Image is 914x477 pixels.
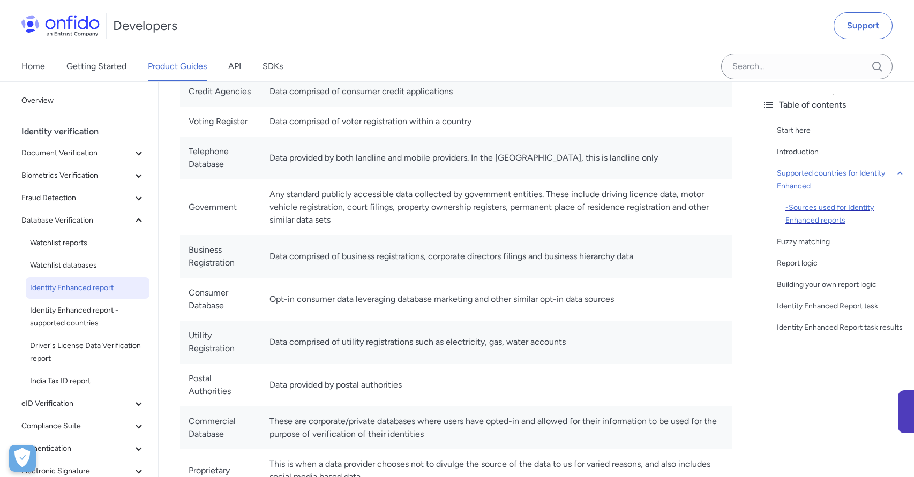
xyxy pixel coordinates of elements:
a: India Tax ID report [26,370,149,392]
td: Data comprised of voter registration within a country [261,107,732,137]
button: Biometrics Verification [17,165,149,186]
input: Onfido search input field [721,54,893,79]
a: Watchlist reports [26,232,149,254]
a: Identity Enhanced Report task [777,300,905,313]
a: Identity Enhanced Report task results [777,321,905,334]
button: Compliance Suite [17,415,149,437]
a: API [228,51,241,81]
td: Postal Authorities [180,364,261,406]
a: SDKs [263,51,283,81]
span: Watchlist databases [30,259,145,272]
span: Overview [21,94,145,107]
a: Supported countries for Identity Enhanced [777,167,905,193]
span: Biometrics Verification [21,169,132,182]
a: Home [21,51,45,81]
span: Identity Enhanced report [30,282,145,294]
a: Introduction [777,146,905,158]
div: - Sources used for Identity Enhanced reports [785,201,905,227]
button: Fraud Detection [17,187,149,209]
td: Data comprised of business registrations, corporate directors filings and business hierarchy data [261,235,732,278]
td: Government [180,179,261,235]
span: Database Verification [21,214,132,227]
td: Data provided by both landline and mobile providers. In the [GEOGRAPHIC_DATA], this is landline only [261,137,732,179]
div: Cookie Preferences [9,445,36,472]
button: eID Verification [17,393,149,414]
div: Table of contents [762,99,905,111]
td: Opt-in consumer data leveraging database marketing and other similar opt-in data sources [261,278,732,321]
button: Authentication [17,438,149,459]
a: Identity Enhanced report - supported countries [26,300,149,334]
td: Voting Register [180,107,261,137]
a: Fuzzy matching [777,236,905,248]
a: Start here [777,124,905,137]
a: Getting Started [66,51,126,81]
td: Consumer Database [180,278,261,321]
button: Open Preferences [9,445,36,472]
td: Utility Registration [180,321,261,364]
td: Any standard publicly accessible data collected by government entities. These include driving lic... [261,179,732,235]
a: Driver's License Data Verification report [26,335,149,369]
span: Fraud Detection [21,192,132,205]
td: Data provided by postal authorities [261,364,732,406]
a: Identity Enhanced report [26,277,149,299]
a: Support [834,12,893,39]
h1: Developers [113,17,177,34]
td: Telephone Database [180,137,261,179]
td: Data comprised of consumer credit applications [261,77,732,107]
span: Driver's License Data Verification report [30,339,145,365]
span: eID Verification [21,397,132,410]
a: Overview [17,90,149,111]
td: Business Registration [180,235,261,278]
a: Building your own report logic [777,278,905,291]
span: Watchlist reports [30,237,145,249]
button: Database Verification [17,210,149,231]
a: Product Guides [148,51,207,81]
td: Data comprised of utility registrations such as electricity, gas, water accounts [261,321,732,364]
a: -Sources used for Identity Enhanced reports [785,201,905,227]
a: Watchlist databases [26,255,149,276]
td: Commercial Database [180,406,261,449]
div: Identity verification [21,121,154,142]
span: Authentication [21,442,132,455]
td: These are corporate/private databases where users have opted-in and allowed for their information... [261,406,732,449]
a: Report logic [777,257,905,270]
td: Credit Agencies [180,77,261,107]
button: Document Verification [17,142,149,164]
span: India Tax ID report [30,375,145,388]
span: Identity Enhanced report - supported countries [30,304,145,330]
span: Document Verification [21,147,132,160]
span: Compliance Suite [21,420,132,433]
img: Onfido Logo [21,15,100,36]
